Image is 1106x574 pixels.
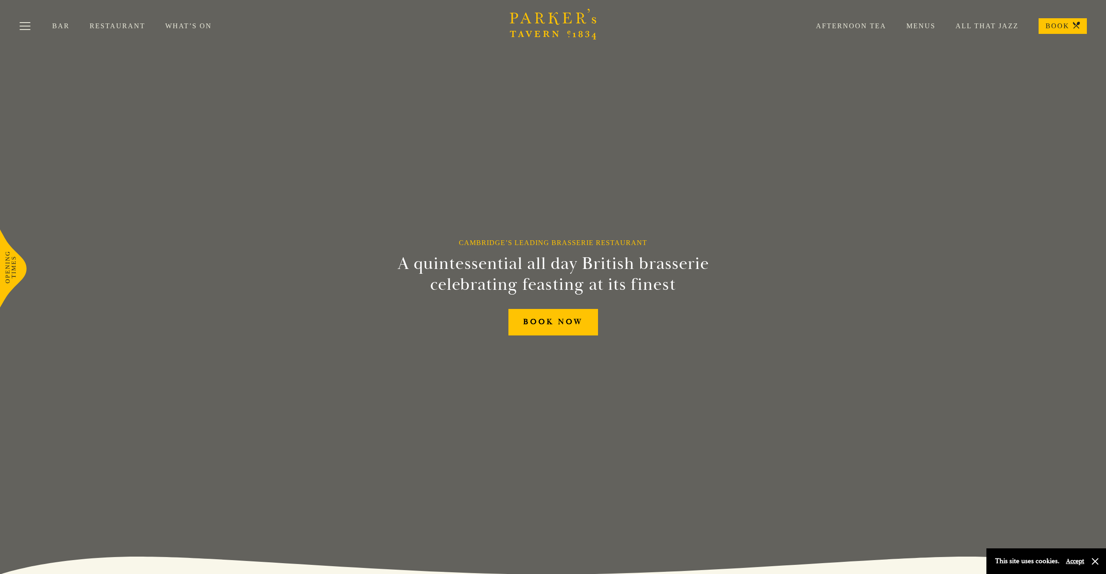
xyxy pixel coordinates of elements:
[459,239,647,247] h1: Cambridge’s Leading Brasserie Restaurant
[508,309,598,335] a: BOOK NOW
[1066,557,1084,565] button: Accept
[355,253,752,295] h2: A quintessential all day British brasserie celebrating feasting at its finest
[1091,557,1099,566] button: Close and accept
[995,555,1059,567] p: This site uses cookies.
